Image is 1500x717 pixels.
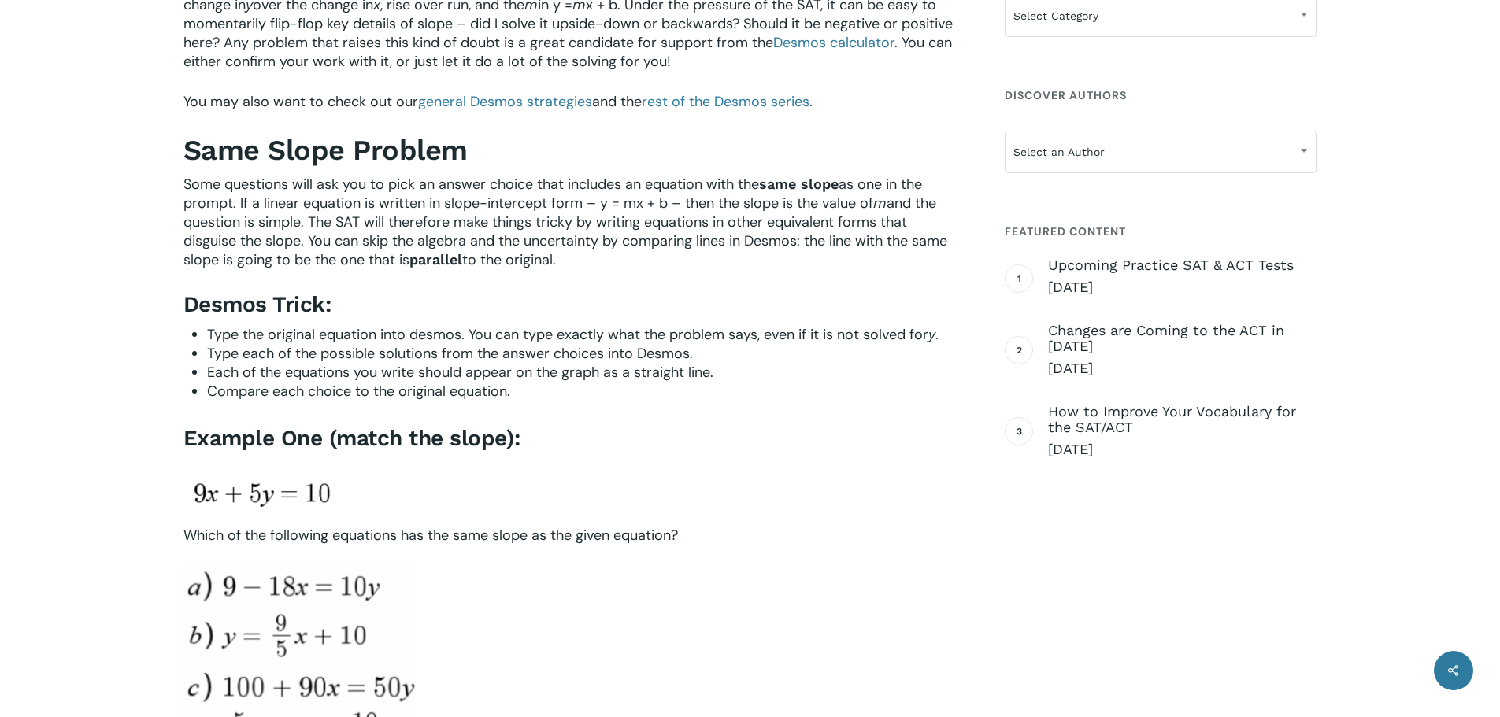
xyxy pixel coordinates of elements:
img: An equation reading "nine x plus 5 y equals 10" [183,474,339,514]
span: Type each of the possible solutions from the answer choices into Desmos. [207,344,693,363]
h4: Discover Authors [1005,81,1317,109]
b: Example One (match the slope): [183,425,520,451]
span: Select an Author [1006,135,1316,168]
a: Desmos calculator [773,33,894,52]
span: and the question is simple. The SAT will therefore make things tricky by writing equations in oth... [183,194,947,269]
span: [DATE] [1048,278,1317,297]
span: Which of the following equations has the same slope as the given equation? [183,526,678,545]
span: and the [592,92,642,111]
a: rest of the Desmos series [642,92,809,111]
span: Compare each choice to the original equation. [207,382,510,401]
span: You may also want to check out our [183,92,418,111]
a: Changes are Coming to the ACT in [DATE] [DATE] [1048,323,1317,378]
span: m [873,194,887,211]
span: as one in the prompt. If a linear equation is written in slope-intercept form – y = mx + b – then... [183,175,922,213]
a: Upcoming Practice SAT & ACT Tests [DATE] [1048,257,1317,297]
h4: Featured Content [1005,217,1317,246]
span: . [809,92,813,111]
span: [DATE] [1048,359,1317,378]
b: Desmos Trick: [183,291,331,317]
b: parallel [409,251,462,268]
span: Each of the equations you write should appear on the graph as a straight line. [207,363,713,382]
a: How to Improve Your Vocabulary for the SAT/ACT [DATE] [1048,404,1317,459]
span: Changes are Coming to the ACT in [DATE] [1048,323,1317,354]
a: general Desmos strategies [418,92,592,111]
span: . [935,325,939,344]
span: [DATE] [1048,440,1317,459]
b: Same Slope Problem [183,134,468,167]
span: to the original. [462,250,556,269]
span: How to Improve Your Vocabulary for the SAT/ACT [1048,404,1317,435]
span: Type the original equation into desmos. You can type exactly what the problem says, even if it is... [207,325,928,344]
span: Some questions will ask you to pick an answer choice that includes an equation with the [183,175,759,194]
span: Select an Author [1005,131,1317,173]
b: same slope [759,176,839,192]
span: Upcoming Practice SAT & ACT Tests [1048,257,1317,273]
span: y [928,326,935,342]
